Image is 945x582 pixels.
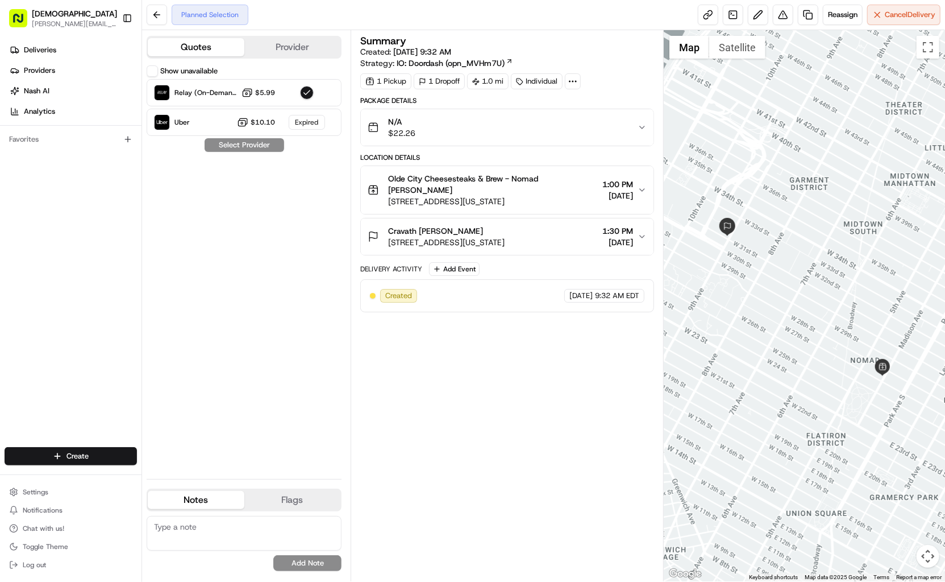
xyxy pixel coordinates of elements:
button: Notifications [5,502,137,518]
button: CancelDelivery [867,5,940,25]
span: Toggle Theme [23,542,68,551]
button: Create [5,447,137,465]
button: Toggle Theme [5,539,137,555]
span: IO: Doordash (opn_MVHm7U) [397,57,505,69]
button: Keyboard shortcuts [749,573,798,581]
button: Chat with us! [5,521,137,536]
a: Open this area in Google Maps (opens a new window) [667,567,704,581]
input: Clear [30,73,188,85]
div: 1 Pickup [360,73,411,89]
span: Cravath [PERSON_NAME] [388,225,483,237]
div: We're available if you need us! [39,119,144,129]
div: Expired [289,115,325,130]
span: Relay (On-Demand) - SB [174,88,237,97]
button: Provider [244,38,341,56]
span: Providers [24,65,55,76]
h3: Summary [360,36,406,46]
span: Knowledge Base [23,164,87,176]
span: Settings [23,488,48,497]
button: Add Event [429,262,480,276]
span: 1:30 PM [602,225,633,237]
span: Analytics [24,106,55,117]
button: [DEMOGRAPHIC_DATA][PERSON_NAME][EMAIL_ADDRESS][DOMAIN_NAME] [5,5,118,32]
a: Powered byPylon [80,192,138,201]
div: Individual [511,73,563,89]
div: 💻 [96,166,105,175]
a: IO: Doordash (opn_MVHm7U) [397,57,513,69]
button: N/A$22.26 [361,109,653,146]
button: Cravath [PERSON_NAME][STREET_ADDRESS][US_STATE]1:30 PM[DATE] [361,218,653,255]
span: Deliveries [24,45,56,55]
span: 9:32 AM EDT [595,291,639,301]
span: Pylon [113,192,138,201]
a: Report a map error [896,574,942,580]
div: Start new chat [39,108,186,119]
span: [DATE] 9:32 AM [393,47,451,57]
span: Cancel Delivery [885,10,935,20]
button: Notes [148,491,244,509]
a: 📗Knowledge Base [7,160,91,180]
button: $5.99 [242,87,275,98]
span: [DATE] [602,237,633,248]
span: N/A [388,116,415,127]
div: Strategy: [360,57,513,69]
span: Map data ©2025 Google [805,574,867,580]
button: Reassign [823,5,863,25]
span: 1:00 PM [602,179,633,190]
img: Nash [11,11,34,34]
button: [DEMOGRAPHIC_DATA] [32,8,117,19]
a: 💻API Documentation [91,160,187,180]
span: [DATE] [569,291,593,301]
div: 1 Dropoff [414,73,465,89]
div: Delivery Activity [360,265,422,274]
span: Log out [23,560,46,569]
span: [STREET_ADDRESS][US_STATE] [388,196,598,207]
div: Favorites [5,130,137,148]
button: Flags [244,491,341,509]
div: 📗 [11,166,20,175]
button: Quotes [148,38,244,56]
img: 1736555255976-a54dd68f-1ca7-489b-9aae-adbdc363a1c4 [11,108,32,129]
button: Toggle fullscreen view [917,36,939,59]
div: Location Details [360,153,654,162]
a: Terms (opens in new tab) [873,574,889,580]
span: $5.99 [255,88,275,97]
button: Start new chat [193,112,207,125]
button: Show satellite imagery [709,36,765,59]
span: Created: [360,46,451,57]
div: Package Details [360,96,654,105]
img: Uber [155,115,169,130]
span: $10.10 [251,118,275,127]
span: Uber [174,118,190,127]
span: Reassign [828,10,857,20]
label: Show unavailable [160,66,218,76]
span: $22.26 [388,127,415,139]
button: Log out [5,557,137,573]
div: 1.0 mi [467,73,509,89]
button: Settings [5,484,137,500]
span: Created [385,291,412,301]
span: Notifications [23,506,63,515]
span: Chat with us! [23,524,64,533]
span: API Documentation [107,164,182,176]
span: Olde City Cheesesteaks & Brew - Nomad [PERSON_NAME] [388,173,598,196]
a: Analytics [5,102,141,121]
img: Google [667,567,704,581]
span: [DATE] [602,190,633,201]
button: Show street map [669,36,709,59]
img: Relay (On-Demand) - SB [155,85,169,100]
a: Deliveries [5,41,141,59]
span: Nash AI [24,86,49,96]
span: [STREET_ADDRESS][US_STATE] [388,237,505,248]
button: Map camera controls [917,545,939,568]
span: Create [66,451,89,461]
button: Olde City Cheesesteaks & Brew - Nomad [PERSON_NAME][STREET_ADDRESS][US_STATE]1:00 PM[DATE] [361,166,653,214]
p: Welcome 👋 [11,45,207,63]
button: $10.10 [237,117,275,128]
a: Nash AI [5,82,141,100]
button: [PERSON_NAME][EMAIL_ADDRESS][DOMAIN_NAME] [32,19,117,28]
a: Providers [5,61,141,80]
